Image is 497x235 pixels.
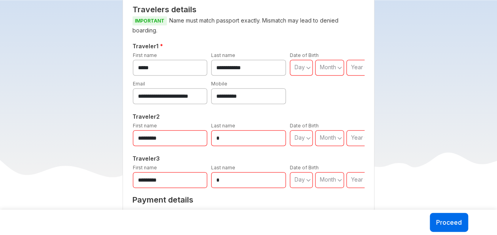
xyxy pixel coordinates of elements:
svg: angle down [337,64,342,72]
label: Date of Birth [290,165,319,171]
span: Month [320,176,336,183]
span: Year [351,134,363,141]
label: Mobile [211,81,227,87]
svg: angle down [306,64,311,72]
td: Cost breakup [132,208,229,223]
span: Day [295,176,305,183]
span: Year [351,176,363,183]
label: Last name [211,52,235,58]
h2: Travelers details [132,5,365,14]
svg: angle down [337,134,342,142]
label: First name [133,165,157,171]
button: Proceed [430,213,468,232]
svg: angle down [364,64,369,72]
p: Name must match passport exactly. Mismatch may lead to denied boarding. [132,16,365,35]
span: Month [320,134,336,141]
h2: Payment details [132,195,287,205]
label: Date of Birth [290,123,319,129]
label: First name [133,52,157,58]
svg: angle down [306,176,311,184]
td: : [229,208,232,223]
span: IMPORTANT [132,16,167,25]
label: Last name [211,123,235,129]
span: Day [295,64,305,70]
svg: angle down [364,134,369,142]
svg: angle down [306,134,311,142]
svg: angle down [364,176,369,184]
label: Date of Birth [290,52,319,58]
span: Month [320,64,336,70]
h5: Traveler 3 [131,154,367,163]
h5: Traveler 1 [131,42,367,51]
svg: angle down [337,176,342,184]
h5: Traveler 2 [131,112,367,121]
label: First name [133,123,157,129]
span: Day [295,134,305,141]
span: Year [351,64,363,70]
label: Last name [211,165,235,171]
label: Email [133,81,145,87]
